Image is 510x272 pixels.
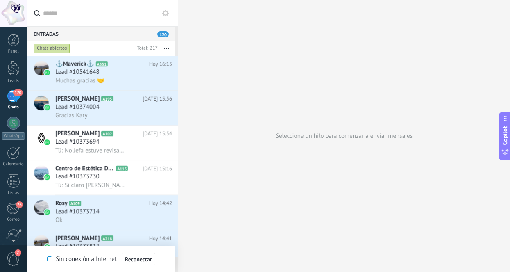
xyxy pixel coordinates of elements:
[158,41,175,56] button: Más
[2,217,25,222] div: Correo
[15,249,21,256] span: 2
[16,201,23,208] span: 76
[101,131,113,136] span: A102
[55,60,94,68] span: ⚓️Maverick⚓️
[134,44,158,53] div: Total: 217
[27,91,178,125] a: avataricon[PERSON_NAME]A195[DATE] 15:56Lead #10374004Gracias Kary
[2,132,25,140] div: WhatsApp
[44,105,50,110] img: icon
[55,146,127,154] span: Tú: No Jefa estuve revisando pero no
[27,230,178,265] a: avataricon[PERSON_NAME]A218Hoy 14:41Lead #10373814Espera a que me responda
[55,165,114,173] span: Centro de Estética Dental [PERSON_NAME]
[55,130,100,138] span: [PERSON_NAME]
[2,162,25,167] div: Calendario
[125,256,152,262] span: Reconectar
[44,139,50,145] img: icon
[149,60,172,68] span: Hoy 16:15
[55,234,100,242] span: [PERSON_NAME]
[55,68,100,76] span: Lead #10541648
[44,70,50,75] img: icon
[116,166,128,171] span: A115
[143,165,172,173] span: [DATE] 15:16
[55,181,127,189] span: Tú: Si claro [PERSON_NAME] con mucho gusto estoy esperando la confirmacion de servicio al cliente
[27,26,175,41] div: Entradas
[55,242,100,251] span: Lead #10373814
[13,89,23,96] span: 120
[69,201,81,206] span: A109
[143,95,172,103] span: [DATE] 15:56
[55,95,100,103] span: [PERSON_NAME]
[44,244,50,250] img: icon
[44,174,50,180] img: icon
[122,253,155,266] button: Reconectar
[157,31,169,37] span: 120
[2,78,25,84] div: Leads
[55,208,100,216] span: Lead #10373714
[55,138,100,146] span: Lead #10373694
[101,235,113,241] span: A218
[55,173,100,181] span: Lead #10373730
[27,56,178,90] a: avataricon⚓️Maverick⚓️A351Hoy 16:15Lead #10541648Muchas gracias 🤝
[501,126,509,145] span: Copilot
[55,77,105,85] span: Muchas gracias 🤝
[2,105,25,110] div: Chats
[96,61,108,66] span: A351
[55,199,68,208] span: Rosy
[34,43,70,53] div: Chats abiertos
[149,199,172,208] span: Hoy 14:42
[55,112,88,119] span: Gracias Kary
[55,103,100,111] span: Lead #10374004
[101,96,113,101] span: A195
[143,130,172,138] span: [DATE] 15:54
[27,195,178,230] a: avatariconRosyA109Hoy 14:42Lead #10373714Ok
[2,190,25,196] div: Listas
[27,160,178,195] a: avatariconCentro de Estética Dental [PERSON_NAME]A115[DATE] 15:16Lead #10373730Tú: Si claro [PERS...
[55,216,62,224] span: Ok
[44,209,50,215] img: icon
[149,234,172,242] span: Hoy 14:41
[27,126,178,160] a: avataricon[PERSON_NAME]A102[DATE] 15:54Lead #10373694Tú: No Jefa estuve revisando pero no
[47,252,155,266] div: Sin conexión a Internet
[2,49,25,54] div: Panel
